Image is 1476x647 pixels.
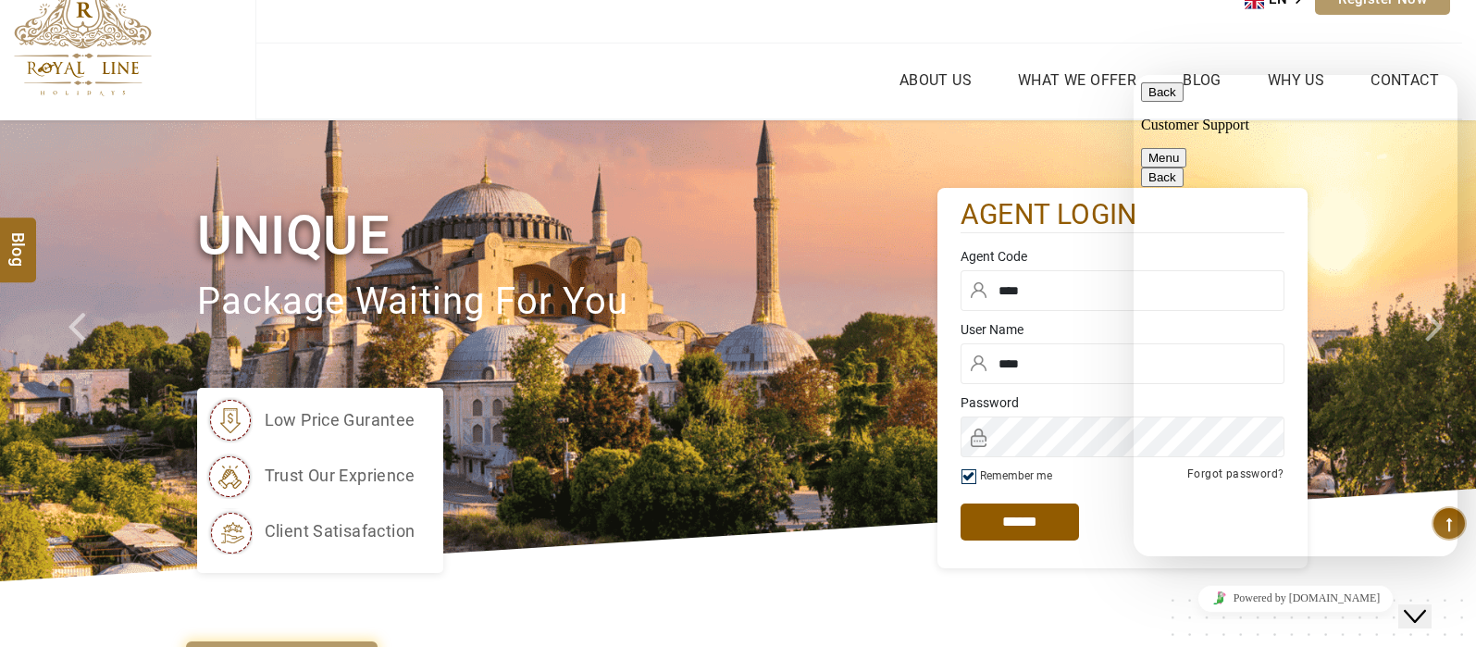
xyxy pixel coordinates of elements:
span: Blog [6,231,31,247]
label: Agent Code [961,247,1284,266]
h2: agent login [961,197,1284,233]
a: Blog [1178,67,1226,93]
p: package waiting for you [197,271,937,333]
label: User Name [961,320,1284,339]
iframe: chat widget [1398,573,1457,628]
a: About Us [895,67,976,93]
li: client satisafaction [206,508,416,554]
a: Contact [1366,67,1444,93]
label: Password [961,393,1284,412]
label: Remember me [980,469,1052,482]
iframe: chat widget [1134,578,1457,619]
li: trust our exprience [206,453,416,499]
li: low price gurantee [206,397,416,443]
iframe: chat widget [1134,75,1457,556]
a: Check next prev [44,120,118,581]
h1: Unique [197,201,937,270]
a: What we Offer [1013,67,1141,93]
a: Why Us [1263,67,1329,93]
